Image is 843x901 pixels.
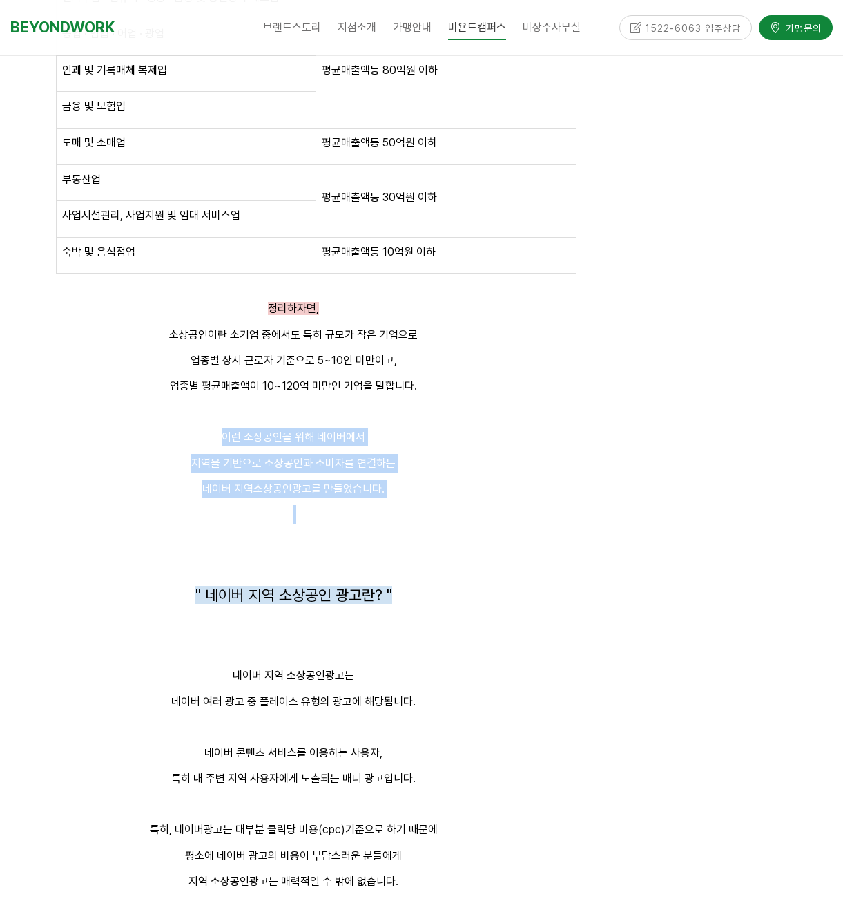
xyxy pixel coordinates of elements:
[195,586,392,604] span: " 네이버 지역 소상공인 광고란? "
[440,10,514,45] a: 비욘드캠퍼스
[10,846,576,865] p: 평소에 네이버 광고의 비용이 부담스러운 분들에게
[10,454,576,473] p: 지역을 기반으로 소상공인과 소비자를 연결하는
[62,243,311,261] p: 숙박 및 음식점업
[62,134,311,152] p: 도매 및 소매업
[338,21,376,34] span: 지점소개
[10,666,576,685] p: 네이버 지역 소상공인광고는
[10,428,576,446] p: 이런 소상공인을 위해 네이버에서
[393,21,432,34] span: 가맹안내
[322,189,570,207] p: 평균매출액등 30억원 이하
[255,10,329,45] a: 브랜드스토리
[322,134,570,152] p: 평균매출액등 50억원 이하
[62,61,311,79] p: 인괘 및 기록매체 복제업
[523,21,581,34] span: 비상주사무실
[62,97,311,115] p: 금융 및 보험업
[322,243,570,261] p: 평균매출액등 10억원 이하
[10,820,576,839] p: 특히, 네이버광고는 대부분 클릭당 비용(cpc)기준으로 하기 때문에
[10,872,576,891] p: 지역 소상공인광고는 매력적일 수 밖에 없습니다.
[62,207,311,225] p: 사업시설관리, 사업지원 및 임대 서비스업
[10,769,576,788] p: 특히 내 주변 지역 사용자에게 노출되는 배너 광고입니다.
[263,21,321,34] span: 브랜드스토리
[268,302,319,315] span: 정리하자면,
[782,21,822,35] span: 가맹문의
[448,16,506,40] span: 비욘드캠퍼스
[10,743,576,762] p: 네이버 콘텐츠 서비스를 이용하는 사용자,
[10,692,576,711] p: 네이버 여러 광고 중 플레이스 유형의 광고에 해당됩니다.
[62,171,311,189] p: 부동산업
[329,10,385,45] a: 지점소개
[759,15,833,39] a: 가맹문의
[10,15,115,40] a: BEYONDWORK
[10,351,576,370] p: 업종별 상시 근로자 기준으로 5~10인 미만이고,
[10,480,576,498] p: 네이버 지역소상공인광고를 만들었습니다.
[10,325,576,344] p: 소상공인이란 소기업 중에서도 특히 규모가 작은 기업으로
[322,61,570,79] p: 평균매출액등 80억원 이하
[514,10,589,45] a: 비상주사무실
[385,10,440,45] a: 가맹안내
[10,377,576,395] p: 업종별 평균매출액이 10~120억 미만인 기업을 말합니다.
